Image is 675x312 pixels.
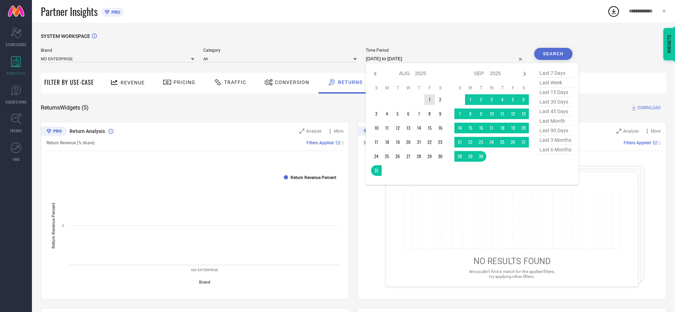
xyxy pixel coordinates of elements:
[299,129,304,134] svg: Zoom
[651,129,660,134] span: More
[497,108,508,119] td: Thu Sep 11 2025
[414,137,424,147] td: Thu Aug 21 2025
[44,78,94,87] span: Filter By Use-Case
[110,10,120,15] span: PRO
[465,94,476,105] td: Mon Sep 01 2025
[637,104,661,111] span: DOWNLOAD
[403,108,414,119] td: Wed Aug 06 2025
[342,140,343,145] span: |
[10,128,22,133] span: TRENDS
[291,175,336,180] text: Return Revenue Percent
[62,224,64,228] text: 0
[414,123,424,133] td: Thu Aug 14 2025
[435,137,446,147] td: Sat Aug 23 2025
[518,108,529,119] td: Sat Sep 13 2025
[41,33,90,39] span: SYSTEM WORKSPACE
[486,94,497,105] td: Wed Sep 03 2025
[13,157,20,162] span: FWD
[486,137,497,147] td: Wed Sep 24 2025
[366,48,525,53] span: Time Period
[538,97,573,107] span: last 30 days
[203,48,357,53] span: Category
[486,123,497,133] td: Wed Sep 17 2025
[364,140,408,145] span: Sold Quantity (% share)
[469,269,555,279] span: We couldn’t find a match for the applied filters, try applying other filters.
[41,127,67,137] div: Premium
[538,116,573,126] span: last month
[41,104,89,111] span: Returns Widgets ( 5 )
[371,165,382,176] td: Sun Aug 31 2025
[199,280,210,285] tspan: Brand
[382,108,392,119] td: Mon Aug 04 2025
[392,85,403,91] th: Tuesday
[306,140,334,145] span: Filters Applied
[607,5,620,18] div: Open download list
[538,126,573,135] span: last 90 days
[382,137,392,147] td: Mon Aug 18 2025
[366,55,525,63] input: Select time period
[497,137,508,147] td: Thu Sep 25 2025
[476,94,486,105] td: Tue Sep 02 2025
[6,71,26,76] span: WORKSPACE
[371,151,382,162] td: Sun Aug 24 2025
[486,85,497,91] th: Wednesday
[46,140,95,145] span: Return Revenue (% share)
[382,151,392,162] td: Mon Aug 25 2025
[403,151,414,162] td: Wed Aug 27 2025
[403,123,414,133] td: Wed Aug 13 2025
[371,108,382,119] td: Sun Aug 03 2025
[392,151,403,162] td: Tue Aug 26 2025
[474,256,551,266] span: NO RESULTS FOUND
[520,69,529,78] div: Next month
[424,94,435,105] td: Fri Aug 01 2025
[538,107,573,116] span: last 45 days
[382,85,392,91] th: Monday
[476,137,486,147] td: Tue Sep 23 2025
[191,268,218,272] text: MD ENTERPRISE
[435,94,446,105] td: Sat Aug 02 2025
[224,79,246,85] span: Traffic
[538,145,573,155] span: last 6 months
[371,69,380,78] div: Previous month
[424,108,435,119] td: Fri Aug 08 2025
[275,79,309,85] span: Conversion
[454,151,465,162] td: Sun Sep 28 2025
[435,151,446,162] td: Sat Aug 30 2025
[338,79,363,85] span: Returns
[414,85,424,91] th: Thursday
[623,129,638,134] span: Analyse
[476,123,486,133] td: Tue Sep 16 2025
[371,123,382,133] td: Sun Aug 10 2025
[508,94,518,105] td: Fri Sep 05 2025
[465,108,476,119] td: Mon Sep 08 2025
[454,137,465,147] td: Sun Sep 21 2025
[465,151,476,162] td: Mon Sep 29 2025
[358,127,384,137] div: Premium
[41,48,194,53] span: Brand
[435,85,446,91] th: Saturday
[70,128,105,134] span: Return Analysis
[41,4,98,19] span: Partner Insights
[518,94,529,105] td: Sat Sep 06 2025
[424,123,435,133] td: Fri Aug 15 2025
[465,123,476,133] td: Mon Sep 15 2025
[659,140,660,145] span: |
[392,123,403,133] td: Tue Aug 12 2025
[454,85,465,91] th: Sunday
[497,123,508,133] td: Thu Sep 18 2025
[508,108,518,119] td: Fri Sep 12 2025
[486,108,497,119] td: Wed Sep 10 2025
[497,85,508,91] th: Thursday
[465,85,476,91] th: Monday
[508,137,518,147] td: Fri Sep 26 2025
[173,79,195,85] span: Pricing
[435,123,446,133] td: Sat Aug 16 2025
[435,108,446,119] td: Sat Aug 09 2025
[497,94,508,105] td: Thu Sep 04 2025
[121,80,145,85] span: Revenue
[403,137,414,147] td: Wed Aug 20 2025
[616,129,621,134] svg: Zoom
[538,78,573,88] span: last week
[371,137,382,147] td: Sun Aug 17 2025
[424,137,435,147] td: Fri Aug 22 2025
